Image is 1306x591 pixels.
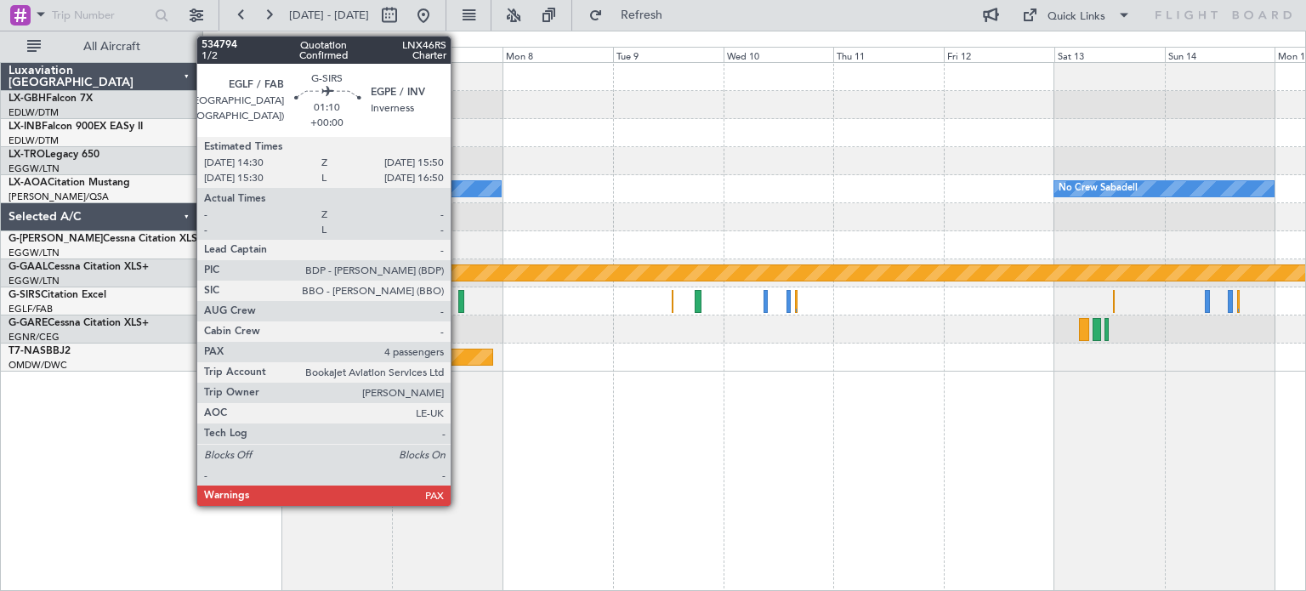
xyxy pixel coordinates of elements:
[9,303,53,315] a: EGLF/FAB
[724,47,834,62] div: Wed 10
[613,47,724,62] div: Tue 9
[9,247,60,259] a: EGGW/LTN
[9,94,93,104] a: LX-GBHFalcon 7X
[9,122,42,132] span: LX-INB
[9,178,48,188] span: LX-AOA
[9,150,45,160] span: LX-TRO
[52,3,150,28] input: Trip Number
[392,47,503,62] div: Sun 7
[282,47,393,62] div: Sat 6
[9,318,48,328] span: G-GARE
[172,47,282,62] div: Fri 5
[1059,176,1138,202] div: No Crew Sabadell
[9,346,71,356] a: T7-NASBBJ2
[9,134,59,147] a: EDLW/DTM
[9,162,60,175] a: EGGW/LTN
[9,94,46,104] span: LX-GBH
[9,359,67,372] a: OMDW/DWC
[1054,47,1165,62] div: Sat 13
[9,262,48,272] span: G-GAAL
[9,150,99,160] a: LX-TROLegacy 650
[9,234,103,244] span: G-[PERSON_NAME]
[1048,9,1105,26] div: Quick Links
[206,34,235,48] div: [DATE]
[9,275,60,287] a: EGGW/LTN
[9,290,41,300] span: G-SIRS
[9,178,130,188] a: LX-AOACitation Mustang
[606,9,678,21] span: Refresh
[287,176,326,202] div: No Crew
[9,346,46,356] span: T7-NAS
[9,318,149,328] a: G-GARECessna Citation XLS+
[9,122,143,132] a: LX-INBFalcon 900EX EASy II
[289,8,369,23] span: [DATE] - [DATE]
[1014,2,1139,29] button: Quick Links
[944,47,1054,62] div: Fri 12
[44,41,179,53] span: All Aircraft
[833,47,944,62] div: Thu 11
[1165,47,1275,62] div: Sun 14
[581,2,683,29] button: Refresh
[9,262,149,272] a: G-GAALCessna Citation XLS+
[9,234,197,244] a: G-[PERSON_NAME]Cessna Citation XLS
[19,33,185,60] button: All Aircraft
[9,106,59,119] a: EDLW/DTM
[503,47,613,62] div: Mon 8
[9,331,60,344] a: EGNR/CEG
[9,190,109,203] a: [PERSON_NAME]/QSA
[9,290,106,300] a: G-SIRSCitation Excel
